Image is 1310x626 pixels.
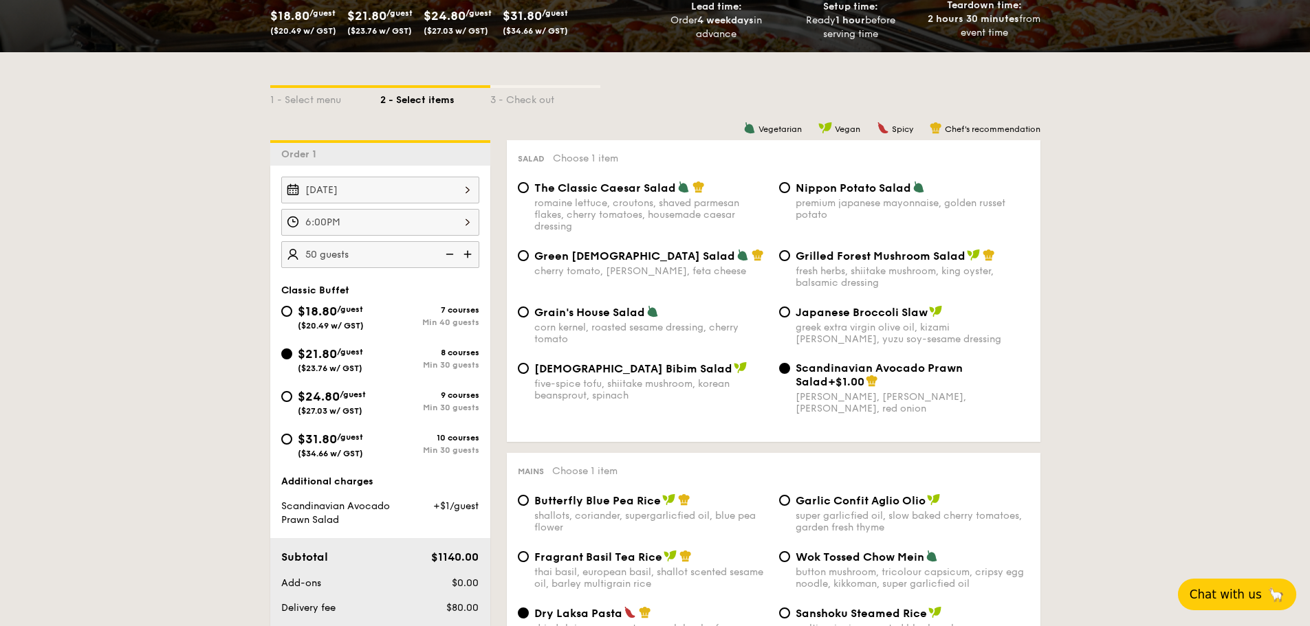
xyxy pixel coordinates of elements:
span: Choose 1 item [553,153,618,164]
span: Fragrant Basil Tea Rice [534,550,662,563]
span: Grain's House Salad [534,306,645,319]
img: icon-spicy.37a8142b.svg [877,122,889,134]
span: /guest [337,304,363,314]
img: icon-vegetarian.fe4039eb.svg [743,122,756,134]
span: /guest [340,390,366,399]
span: ($20.49 w/ GST) [298,321,364,331]
span: Add-ons [281,577,321,589]
div: corn kernel, roasted sesame dressing, cherry tomato [534,322,768,345]
span: Vegan [835,124,860,134]
span: $0.00 [452,577,479,589]
img: icon-vegetarian.fe4039eb.svg [736,249,749,261]
div: premium japanese mayonnaise, golden russet potato [796,197,1029,221]
input: Event time [281,209,479,236]
span: Choose 1 item [552,465,618,477]
span: /guest [542,8,568,18]
img: icon-chef-hat.a58ddaea.svg [930,122,942,134]
input: The Classic Caesar Saladromaine lettuce, croutons, shaved parmesan flakes, cherry tomatoes, house... [518,182,529,193]
div: Additional charges [281,475,479,489]
span: $18.80 [270,8,309,23]
img: icon-chef-hat.a58ddaea.svg [678,493,690,506]
div: fresh herbs, shiitake mushroom, king oyster, balsamic dressing [796,265,1029,289]
span: Green [DEMOGRAPHIC_DATA] Salad [534,249,735,262]
strong: 1 hour [836,14,865,26]
span: Classic Buffet [281,284,349,296]
span: Japanese Broccoli Slaw [796,306,928,319]
span: /guest [386,8,413,18]
img: icon-chef-hat.a58ddaea.svg [752,249,764,261]
div: shallots, coriander, supergarlicfied oil, blue pea flower [534,510,768,533]
span: Chef's recommendation [945,124,1040,134]
img: icon-chef-hat.a58ddaea.svg [983,249,995,261]
img: icon-add.58712e84.svg [459,241,479,267]
button: Chat with us🦙 [1178,579,1296,610]
img: icon-vegan.f8ff3823.svg [967,249,981,261]
img: icon-vegetarian.fe4039eb.svg [677,181,690,193]
img: icon-vegan.f8ff3823.svg [734,361,747,374]
span: ($20.49 w/ GST) [270,26,336,36]
div: 3 - Check out [490,88,600,107]
span: $21.80 [298,346,337,361]
span: ($23.76 w/ GST) [347,26,412,36]
input: $18.80/guest($20.49 w/ GST)7 coursesMin 40 guests [281,306,292,317]
input: Japanese Broccoli Slawgreek extra virgin olive oil, kizami [PERSON_NAME], yuzu soy-sesame dressing [779,306,790,317]
span: $31.80 [298,432,337,447]
span: ($23.76 w/ GST) [298,364,362,373]
span: Lead time: [691,1,742,12]
span: +$1/guest [433,500,479,512]
div: Min 40 guests [380,317,479,327]
span: Chat with us [1190,588,1262,601]
div: Ready before serving time [789,14,912,41]
input: Nippon Potato Saladpremium japanese mayonnaise, golden russet potato [779,182,790,193]
span: Spicy [892,124,913,134]
span: The Classic Caesar Salad [534,181,676,194]
img: icon-vegan.f8ff3823.svg [662,493,676,506]
input: Green [DEMOGRAPHIC_DATA] Saladcherry tomato, [PERSON_NAME], feta cheese [518,250,529,261]
span: $1140.00 [431,550,479,563]
span: /guest [337,347,363,357]
img: icon-vegetarian.fe4039eb.svg [926,550,938,562]
strong: 2 hours 30 minutes [928,13,1019,25]
span: Nippon Potato Salad [796,181,911,194]
span: Mains [518,467,544,476]
img: icon-vegan.f8ff3823.svg [929,305,943,317]
div: 7 courses [380,305,479,315]
div: Min 30 guests [380,445,479,455]
div: thai basil, european basil, shallot scented sesame oil, barley multigrain rice [534,566,768,590]
span: Order 1 [281,148,322,160]
div: Min 30 guests [380,360,479,370]
span: ($34.66 w/ GST) [298,449,363,458]
div: [PERSON_NAME], [PERSON_NAME], [PERSON_NAME], red onion [796,391,1029,414]
span: ($27.03 w/ GST) [424,26,488,36]
img: icon-chef-hat.a58ddaea.svg [866,375,878,387]
input: [DEMOGRAPHIC_DATA] Bibim Saladfive-spice tofu, shiitake mushroom, korean beansprout, spinach [518,363,529,374]
span: Salad [518,154,545,164]
div: 10 courses [380,433,479,443]
span: /guest [337,432,363,442]
img: icon-vegan.f8ff3823.svg [664,550,677,562]
img: icon-spicy.37a8142b.svg [624,606,636,618]
input: $24.80/guest($27.03 w/ GST)9 coursesMin 30 guests [281,391,292,402]
input: Number of guests [281,241,479,268]
span: ($34.66 w/ GST) [503,26,568,36]
span: Delivery fee [281,602,336,614]
img: icon-vegetarian.fe4039eb.svg [646,305,659,317]
div: greek extra virgin olive oil, kizami [PERSON_NAME], yuzu soy-sesame dressing [796,322,1029,345]
strong: 4 weekdays [697,14,754,26]
input: Scandinavian Avocado Prawn Salad+$1.00[PERSON_NAME], [PERSON_NAME], [PERSON_NAME], red onion [779,363,790,374]
div: romaine lettuce, croutons, shaved parmesan flakes, cherry tomatoes, housemade caesar dressing [534,197,768,232]
span: $18.80 [298,304,337,319]
img: icon-reduce.1d2dbef1.svg [438,241,459,267]
div: Min 30 guests [380,403,479,412]
span: [DEMOGRAPHIC_DATA] Bibim Salad [534,362,732,375]
span: /guest [309,8,336,18]
span: $31.80 [503,8,542,23]
span: Grilled Forest Mushroom Salad [796,249,965,262]
span: /guest [466,8,492,18]
img: icon-vegetarian.fe4039eb.svg [913,181,925,193]
div: cherry tomato, [PERSON_NAME], feta cheese [534,265,768,277]
input: Butterfly Blue Pea Riceshallots, coriander, supergarlicfied oil, blue pea flower [518,495,529,506]
span: Dry Laksa Pasta [534,607,622,620]
span: $80.00 [446,602,479,614]
input: Garlic Confit Aglio Oliosuper garlicfied oil, slow baked cherry tomatoes, garden fresh thyme [779,495,790,506]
